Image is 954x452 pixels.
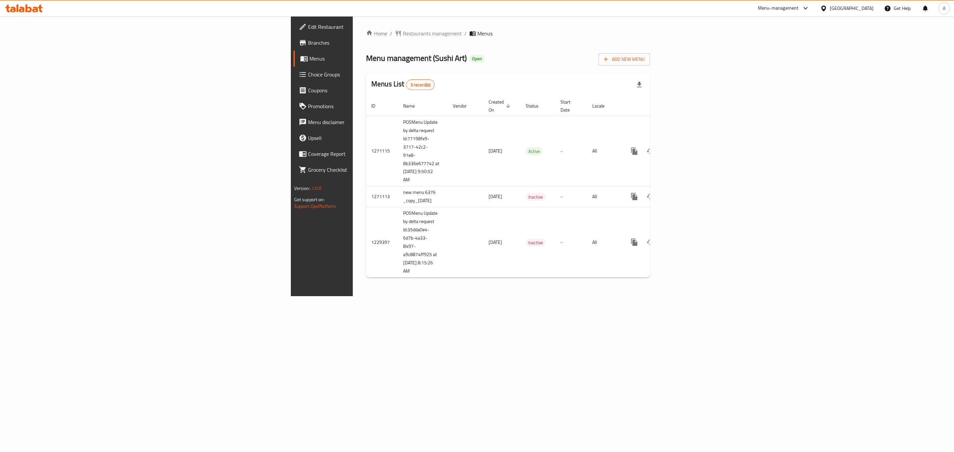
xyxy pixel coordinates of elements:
[599,53,650,66] button: Add New Menu
[621,96,695,116] th: Actions
[293,67,450,82] a: Choice Groups
[308,150,445,158] span: Coverage Report
[293,51,450,67] a: Menus
[604,55,645,64] span: Add New Menu
[293,130,450,146] a: Upsell
[642,189,658,204] button: Change Status
[294,202,336,210] a: Support.OpsPlatform
[592,102,613,110] span: Locale
[489,192,502,201] span: [DATE]
[555,186,587,207] td: -
[293,19,450,35] a: Edit Restaurant
[308,102,445,110] span: Promotions
[477,29,493,37] span: Menus
[555,116,587,186] td: -
[489,147,502,155] span: [DATE]
[453,102,475,110] span: Vendor
[293,146,450,162] a: Coverage Report
[587,207,621,278] td: All
[587,186,621,207] td: All
[526,147,543,155] div: Active
[464,29,467,37] li: /
[308,23,445,31] span: Edit Restaurant
[626,189,642,204] button: more
[311,184,322,193] span: 1.0.0
[469,56,485,62] span: Open
[293,114,450,130] a: Menu disclaimer
[526,239,546,247] span: Inactive
[308,134,445,142] span: Upsell
[943,5,945,12] span: A
[489,98,512,114] span: Created On
[642,143,658,159] button: Change Status
[308,70,445,78] span: Choice Groups
[309,55,445,63] span: Menus
[406,79,435,90] div: Total records count
[489,238,502,247] span: [DATE]
[371,79,435,90] h2: Menus List
[526,193,546,201] span: Inactive
[406,82,435,88] span: 3 record(s)
[366,96,695,278] table: enhanced table
[631,77,647,93] div: Export file
[293,82,450,98] a: Coupons
[293,162,450,178] a: Grocery Checklist
[308,86,445,94] span: Coupons
[560,98,579,114] span: Start Date
[526,102,547,110] span: Status
[308,118,445,126] span: Menu disclaimer
[366,29,650,37] nav: breadcrumb
[293,35,450,51] a: Branches
[830,5,874,12] div: [GEOGRAPHIC_DATA]
[626,234,642,250] button: more
[371,102,384,110] span: ID
[308,39,445,47] span: Branches
[308,166,445,174] span: Grocery Checklist
[587,116,621,186] td: All
[626,143,642,159] button: more
[526,148,543,155] span: Active
[403,102,423,110] span: Name
[469,55,485,63] div: Open
[294,195,325,204] span: Get support on:
[642,234,658,250] button: Change Status
[294,184,310,193] span: Version:
[293,98,450,114] a: Promotions
[555,207,587,278] td: -
[758,4,799,12] div: Menu-management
